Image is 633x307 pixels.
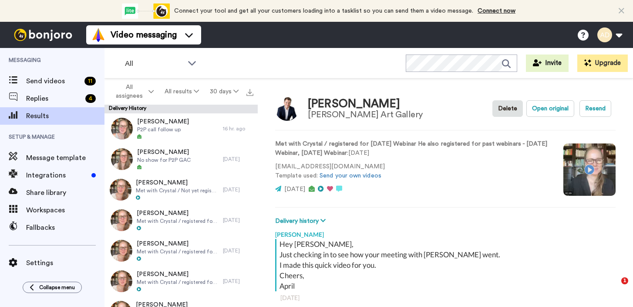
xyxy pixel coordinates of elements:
[26,188,104,198] span: Share library
[244,85,256,98] button: Export all results that match these filters now.
[111,209,132,231] img: a6b9f463-496e-4445-9347-59819dcfdf7b-thumb.jpg
[122,3,170,19] div: animation
[137,209,219,218] span: [PERSON_NAME]
[26,153,104,163] span: Message template
[223,156,253,163] div: [DATE]
[136,187,219,194] span: Met with Crystal / Not yet registered for the Webinar, she attended the recent HFTS
[104,205,258,235] a: [PERSON_NAME]Met with Crystal / registered for [DATE] Webinar[DATE]
[275,97,299,121] img: Image of Nicolas Hall
[104,105,258,113] div: Delivery History
[280,293,610,302] div: [DATE]
[125,58,183,69] span: All
[26,76,81,86] span: Send videos
[26,205,104,215] span: Workspaces
[137,126,189,133] span: P2P call follow up
[104,266,258,297] a: [PERSON_NAME]Met with Crystal / registered for [DATE] Webinar[DATE]
[91,28,105,42] img: vm-color.svg
[23,282,82,293] button: Collapse menu
[137,279,219,286] span: Met with Crystal / registered for [DATE] Webinar
[84,77,96,85] div: 11
[111,118,133,140] img: 2ac25da3-0cbc-460b-8e04-ac74bee88efa-thumb.jpg
[39,284,75,291] span: Collapse menu
[308,110,423,119] div: [PERSON_NAME] Art Gallery
[526,100,574,117] button: Open original
[26,222,104,233] span: Fallbacks
[104,235,258,266] a: [PERSON_NAME]Met with Crystal / registered for [DATE] Webinar[DATE]
[137,117,189,126] span: [PERSON_NAME]
[26,93,82,104] span: Replies
[603,277,624,298] iframe: Intercom live chat
[275,141,548,156] strong: Met with Crystal / registered for [DATE] Webinar He also registered for past webinars - [DATE] We...
[577,55,628,72] button: Upgrade
[111,240,132,262] img: 04d5686a-c9bc-45b6-9603-5411e820abd3-thumb.jpg
[104,113,258,144] a: [PERSON_NAME]P2P call follow up16 hr. ago
[526,55,569,72] button: Invite
[10,29,76,41] img: bj-logo-header-white.svg
[137,270,219,279] span: [PERSON_NAME]
[204,84,244,99] button: 30 days
[137,239,219,248] span: [PERSON_NAME]
[478,8,515,14] a: Connect now
[104,174,258,205] a: [PERSON_NAME]Met with Crystal / Not yet registered for the Webinar, she attended the recent HFTS[...
[492,100,523,117] button: Delete
[275,216,328,226] button: Delivery history
[223,125,253,132] div: 16 hr. ago
[275,226,616,239] div: [PERSON_NAME]
[621,277,628,284] span: 1
[223,247,253,254] div: [DATE]
[111,270,132,292] img: 50db76de-8f74-484b-afad-6011904638c0-thumb.jpg
[308,98,423,110] div: [PERSON_NAME]
[137,157,191,164] span: No show for P2P GAC
[111,148,133,170] img: 1a36e288-37b8-4ac7-8a08-ba4b92884980-thumb.jpg
[223,217,253,224] div: [DATE]
[174,8,473,14] span: Connect your tool and get all your customers loading into a tasklist so you can send them a video...
[26,258,104,268] span: Settings
[284,186,305,192] span: [DATE]
[136,178,219,187] span: [PERSON_NAME]
[279,239,613,291] div: Hey [PERSON_NAME], Just checking in to see how your meeting with [PERSON_NAME] went. I made this ...
[137,218,219,225] span: Met with Crystal / registered for [DATE] Webinar
[246,89,253,96] img: export.svg
[275,140,550,158] p: : [DATE]
[223,186,253,193] div: [DATE]
[110,179,131,201] img: fa0ad607-b7a8-497a-bb3e-6123940cdb18-thumb.jpg
[320,173,381,179] a: Send your own videos
[275,162,550,181] p: [EMAIL_ADDRESS][DOMAIN_NAME] Template used:
[223,278,253,285] div: [DATE]
[111,83,147,100] span: All assignees
[159,84,205,99] button: All results
[137,148,191,157] span: [PERSON_NAME]
[85,94,96,103] div: 4
[26,170,88,181] span: Integrations
[579,100,611,117] button: Resend
[26,111,104,121] span: Results
[106,79,159,104] button: All assignees
[111,29,177,41] span: Video messaging
[137,248,219,255] span: Met with Crystal / registered for [DATE] Webinar
[104,144,258,174] a: [PERSON_NAME]No show for P2P GAC[DATE]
